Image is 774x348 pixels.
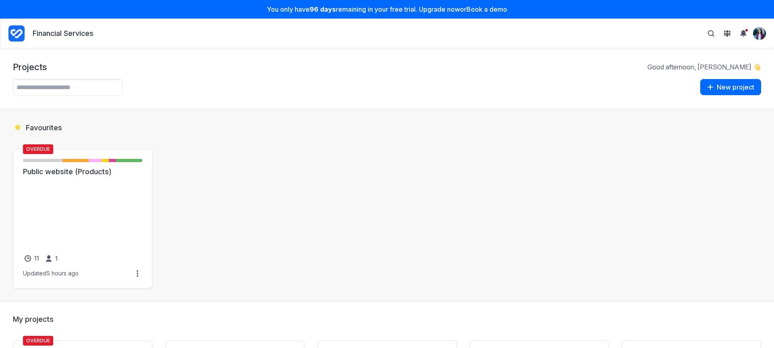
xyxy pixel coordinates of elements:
[23,254,41,263] a: 11
[8,24,25,43] a: Project Dashboard
[705,27,718,40] button: Toggle search bar
[23,336,53,346] span: Overdue
[23,144,53,154] span: Overdue
[753,27,766,40] img: Your avatar
[13,61,47,73] h1: Projects
[23,167,142,177] a: Public website (Products)
[5,5,769,14] p: You only have remaining in your free trial. Upgrade now or Book a demo
[700,79,761,96] a: New project
[33,29,94,39] p: Financial Services
[44,254,59,263] a: 1
[310,5,336,13] strong: 96 days
[753,27,766,40] summary: View profile menu
[13,122,761,133] h2: Favourites
[647,63,761,71] p: Good afternoon, [PERSON_NAME] 👋
[23,270,79,277] div: Updated 5 hours ago
[13,315,761,324] h2: My projects
[721,27,734,40] button: View People & Groups
[700,79,761,95] button: New project
[737,27,753,40] summary: View Notifications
